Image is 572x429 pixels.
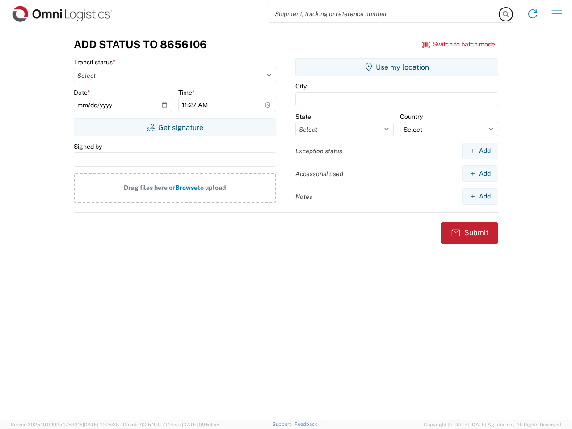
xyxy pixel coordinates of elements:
[198,184,226,191] span: to upload
[295,193,312,201] label: Notes
[74,118,276,136] button: Get signature
[74,38,207,51] h3: Add Status to 8656106
[182,422,219,427] span: [DATE] 09:58:55
[175,184,198,191] span: Browse
[295,147,342,155] label: Exception status
[400,113,423,121] label: Country
[74,88,90,97] label: Date
[441,222,498,244] button: Submit
[295,58,498,76] button: Use my location
[11,422,119,427] span: Server: 2025.19.0-192a4753216
[178,88,195,97] label: Time
[294,421,317,427] a: Feedback
[295,82,307,90] label: City
[462,143,498,159] button: Add
[462,188,498,205] button: Add
[74,143,102,151] label: Signed by
[295,170,343,178] label: Accessorial used
[295,113,311,121] label: State
[422,37,495,52] button: Switch to batch mode
[268,5,500,22] input: Shipment, tracking or reference number
[273,421,295,427] a: Support
[424,421,561,429] span: Copyright © [DATE]-[DATE] Agistix Inc., All Rights Reserved
[124,184,175,191] span: Drag files here or
[74,58,115,66] label: Transit status
[462,165,498,182] button: Add
[123,422,219,427] span: Client: 2025.19.0-7f44ea7
[83,422,119,427] span: [DATE] 10:05:38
